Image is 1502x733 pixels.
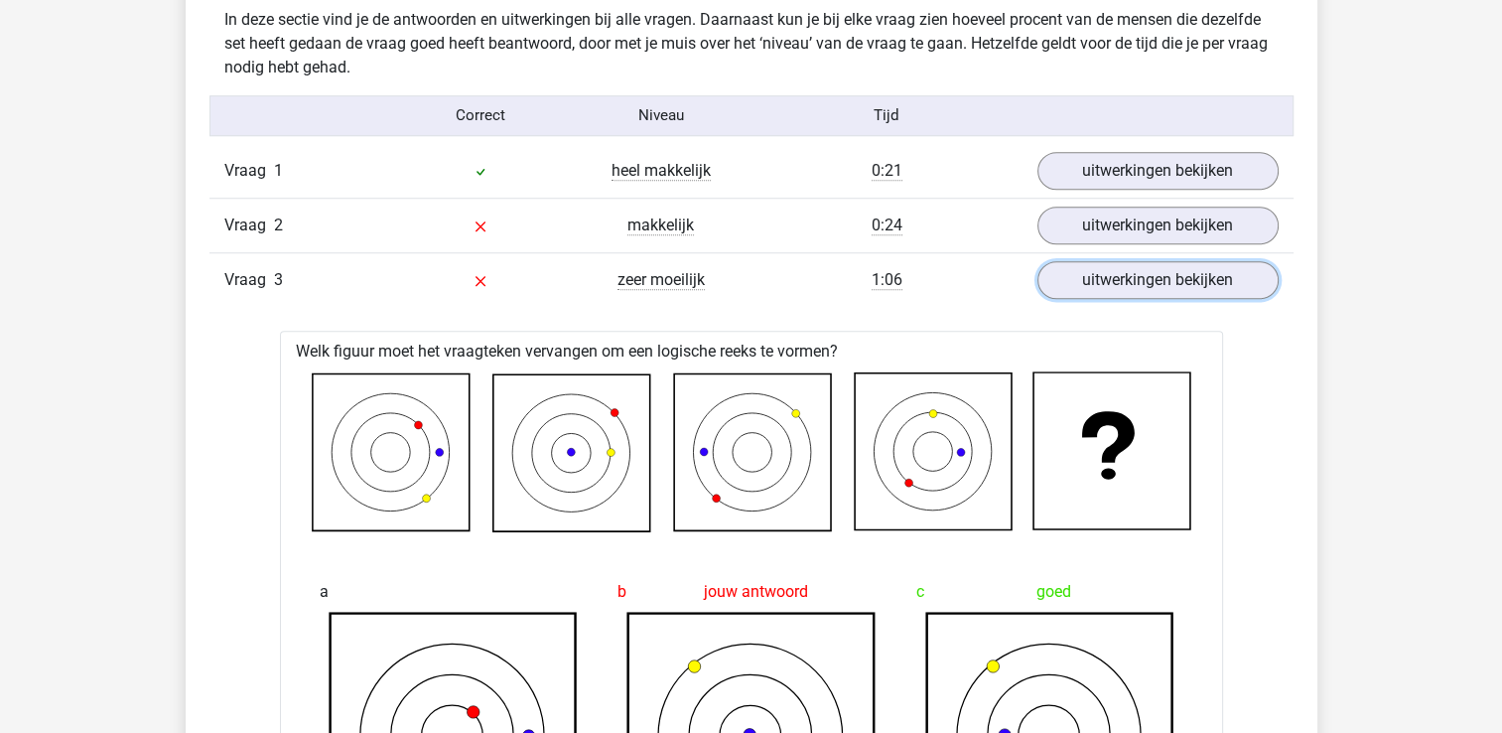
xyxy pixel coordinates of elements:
[571,104,751,127] div: Niveau
[617,572,626,612] span: b
[1037,207,1279,244] a: uitwerkingen bekijken
[209,8,1294,79] div: In deze sectie vind je de antwoorden en uitwerkingen bij alle vragen. Daarnaast kun je bij elke v...
[274,216,283,234] span: 2
[872,216,902,235] span: 0:24
[224,268,274,292] span: Vraag
[224,214,274,237] span: Vraag
[751,104,1022,127] div: Tijd
[1037,152,1279,190] a: uitwerkingen bekijken
[320,572,329,612] span: a
[617,270,705,290] span: zeer moeilijk
[617,572,885,612] div: jouw antwoord
[872,161,902,181] span: 0:21
[916,572,924,612] span: c
[872,270,902,290] span: 1:06
[1037,261,1279,299] a: uitwerkingen bekijken
[390,104,571,127] div: Correct
[916,572,1183,612] div: goed
[274,270,283,289] span: 3
[627,216,694,235] span: makkelijk
[274,161,283,180] span: 1
[612,161,711,181] span: heel makkelijk
[224,159,274,183] span: Vraag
